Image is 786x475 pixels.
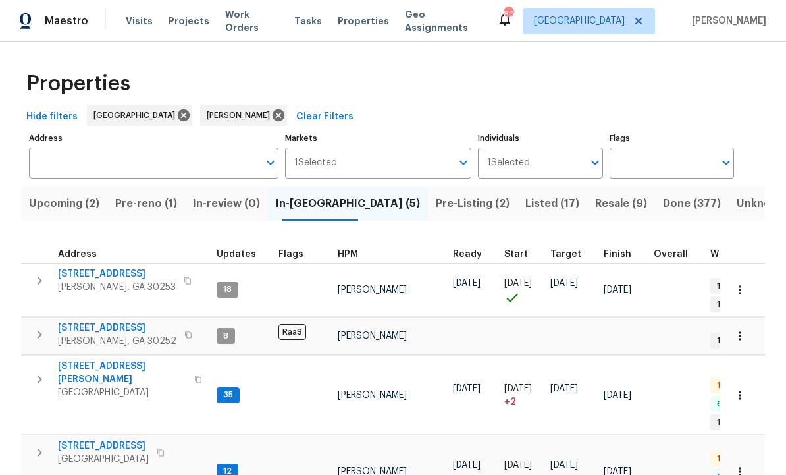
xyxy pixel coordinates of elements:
span: [PERSON_NAME], GA 30252 [58,335,176,348]
span: Finish [604,250,631,259]
span: Maestro [45,14,88,28]
div: Actual renovation start date [504,250,540,259]
span: HPM [338,250,358,259]
span: [DATE] [453,461,481,470]
span: Flags [278,250,303,259]
span: [DATE] [453,279,481,288]
span: 8 [218,331,234,342]
span: Geo Assignments [405,8,481,34]
label: Address [29,134,278,142]
span: Work Orders [225,8,278,34]
button: Open [261,154,280,172]
span: [STREET_ADDRESS][PERSON_NAME] [58,360,186,386]
span: [GEOGRAPHIC_DATA] [58,386,186,399]
span: [PERSON_NAME], GA 30253 [58,281,176,294]
span: WO Completion [710,250,783,259]
span: [PERSON_NAME] [338,285,407,294]
span: [DATE] [504,384,532,393]
div: Projected renovation finish date [604,250,643,259]
span: Resale (9) [595,194,647,213]
span: 1 QC [712,453,740,464]
span: [GEOGRAPHIC_DATA] [93,109,180,122]
span: [DATE] [504,279,532,288]
label: Flags [610,134,734,142]
span: Listed (17) [525,194,579,213]
span: RaaS [278,324,306,340]
span: [PERSON_NAME] [687,14,766,28]
div: Target renovation project end date [550,250,593,259]
span: [PERSON_NAME] [338,391,407,400]
span: [GEOGRAPHIC_DATA] [534,14,625,28]
span: 6 Done [712,399,750,410]
span: 18 [218,284,237,295]
span: Pre-Listing (2) [436,194,510,213]
span: [DATE] [550,384,578,393]
span: 1 Selected [487,157,530,169]
span: [PERSON_NAME] [207,109,275,122]
label: Individuals [478,134,602,142]
button: Open [454,154,473,172]
span: In-review (0) [193,194,260,213]
div: [GEOGRAPHIC_DATA] [87,105,192,126]
div: Days past target finish date [654,250,700,259]
div: 80 [504,8,513,21]
span: [DATE] [604,285,631,294]
button: Open [586,154,604,172]
span: Tasks [294,16,322,26]
span: 1 WIP [712,335,741,347]
span: [DATE] [453,384,481,393]
span: Upcoming (2) [29,194,99,213]
span: Clear Filters [296,109,354,125]
span: 1 QC [712,380,740,391]
span: 1 Selected [294,157,337,169]
span: [GEOGRAPHIC_DATA] [58,453,149,466]
span: 1 Accepted [712,299,767,310]
span: [DATE] [504,461,532,470]
span: Address [58,250,97,259]
span: Updates [217,250,256,259]
div: Earliest renovation start date (first business day after COE or Checkout) [453,250,494,259]
span: Start [504,250,528,259]
span: Visits [126,14,153,28]
span: 1 WIP [712,281,741,292]
span: In-[GEOGRAPHIC_DATA] (5) [276,194,420,213]
span: [STREET_ADDRESS] [58,267,176,281]
span: [DATE] [550,461,578,470]
span: [DATE] [604,391,631,400]
span: Ready [453,250,482,259]
span: Overall [654,250,688,259]
span: [STREET_ADDRESS] [58,439,149,453]
span: [PERSON_NAME] [338,331,407,341]
span: Hide filters [26,109,78,125]
span: + 2 [504,395,516,408]
span: 35 [218,389,238,401]
button: Clear Filters [291,105,359,129]
span: [DATE] [550,279,578,288]
div: [PERSON_NAME] [200,105,287,126]
label: Markets [285,134,472,142]
td: Project started on time [499,263,545,317]
span: Properties [338,14,389,28]
span: Pre-reno (1) [115,194,177,213]
span: 1 Accepted [712,417,767,428]
td: Project started 2 days late [499,356,545,435]
button: Open [717,154,735,172]
span: Done (377) [663,194,721,213]
span: Properties [26,77,130,90]
button: Hide filters [21,105,83,129]
span: Target [550,250,581,259]
span: Projects [169,14,209,28]
span: [STREET_ADDRESS] [58,321,176,335]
